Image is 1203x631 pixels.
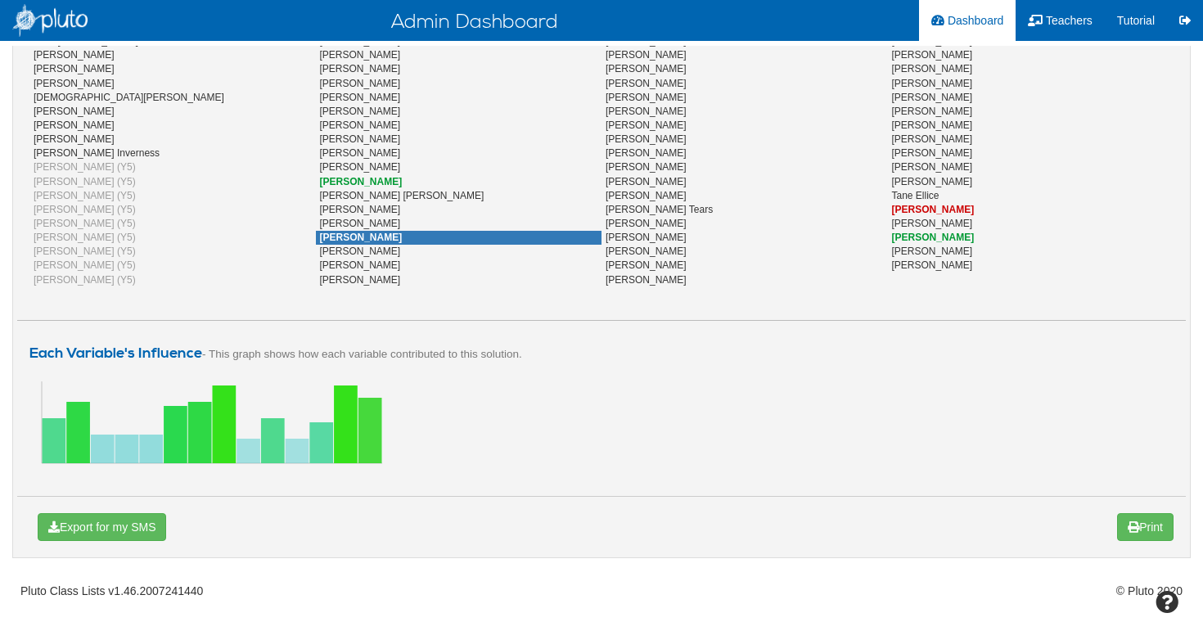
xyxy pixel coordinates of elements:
[892,63,973,74] span: [PERSON_NAME]
[606,259,687,271] span: [PERSON_NAME]
[892,133,973,145] span: [PERSON_NAME]
[34,218,136,229] span: [PERSON_NAME] (Y5)
[606,106,687,117] span: [PERSON_NAME]
[34,190,136,201] span: [PERSON_NAME] (Y5)
[606,147,687,159] span: [PERSON_NAME]
[34,78,115,89] span: [PERSON_NAME]
[892,218,973,229] span: [PERSON_NAME]
[34,92,224,103] span: [DEMOGRAPHIC_DATA][PERSON_NAME]
[34,63,115,74] span: [PERSON_NAME]
[892,204,975,215] span: [PERSON_NAME]
[606,92,687,103] span: [PERSON_NAME]
[892,147,973,159] span: [PERSON_NAME]
[34,232,136,243] span: [PERSON_NAME] (Y5)
[29,345,1174,362] h4: Each Variable's Influence
[34,274,136,286] span: [PERSON_NAME] (Y5)
[320,92,401,103] span: [PERSON_NAME]
[606,232,687,243] span: [PERSON_NAME]
[320,274,401,286] span: [PERSON_NAME]
[202,348,522,360] small: - This graph shows how each variable contributed to this solution.
[606,78,687,89] span: [PERSON_NAME]
[320,106,401,117] span: [PERSON_NAME]
[320,119,401,131] span: [PERSON_NAME]
[320,78,401,89] span: [PERSON_NAME]
[892,190,939,201] span: Tane Ellice
[320,190,484,201] span: [PERSON_NAME] [PERSON_NAME]
[606,161,687,173] span: [PERSON_NAME]
[606,133,687,145] span: [PERSON_NAME]
[34,161,136,173] span: [PERSON_NAME] (Y5)
[20,584,203,597] span: Pluto Class Lists v1.46.2007241440
[34,147,160,159] span: [PERSON_NAME] Inverness
[320,259,401,271] span: [PERSON_NAME]
[1117,513,1174,541] button: Print
[320,161,401,173] span: [PERSON_NAME]
[606,176,687,187] span: [PERSON_NAME]
[892,78,973,89] span: [PERSON_NAME]
[606,63,687,74] span: [PERSON_NAME]
[34,176,136,187] span: [PERSON_NAME] (Y5)
[892,49,973,61] span: [PERSON_NAME]
[34,246,136,257] span: [PERSON_NAME] (Y5)
[320,246,401,257] span: [PERSON_NAME]
[320,147,401,159] span: [PERSON_NAME]
[892,161,973,173] span: [PERSON_NAME]
[34,119,115,131] span: [PERSON_NAME]
[34,204,136,215] span: [PERSON_NAME] (Y5)
[606,274,687,286] span: [PERSON_NAME]
[34,106,115,117] span: [PERSON_NAME]
[892,106,973,117] span: [PERSON_NAME]
[892,246,973,257] span: [PERSON_NAME]
[606,204,713,215] span: [PERSON_NAME] Tears
[606,218,687,229] span: [PERSON_NAME]
[320,218,401,229] span: [PERSON_NAME]
[320,232,403,243] span: [PERSON_NAME]
[892,259,973,271] span: [PERSON_NAME]
[34,259,136,271] span: [PERSON_NAME] (Y5)
[1116,583,1183,599] span: © Pluto 2020
[34,49,115,61] span: [PERSON_NAME]
[892,176,973,187] span: [PERSON_NAME]
[606,49,687,61] span: [PERSON_NAME]
[12,16,847,28] h1: Admin Dashboard
[320,49,401,61] span: [PERSON_NAME]
[606,119,687,131] span: [PERSON_NAME]
[892,232,975,243] span: [PERSON_NAME]
[1046,14,1093,27] span: Teachers
[320,133,401,145] span: [PERSON_NAME]
[38,513,166,541] button: Export for my SMS
[320,63,401,74] span: [PERSON_NAME]
[320,176,403,187] span: [PERSON_NAME]
[892,92,973,103] span: [PERSON_NAME]
[320,204,401,215] span: [PERSON_NAME]
[606,190,687,201] span: [PERSON_NAME]
[606,246,687,257] span: [PERSON_NAME]
[892,119,973,131] span: [PERSON_NAME]
[34,133,115,145] span: [PERSON_NAME]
